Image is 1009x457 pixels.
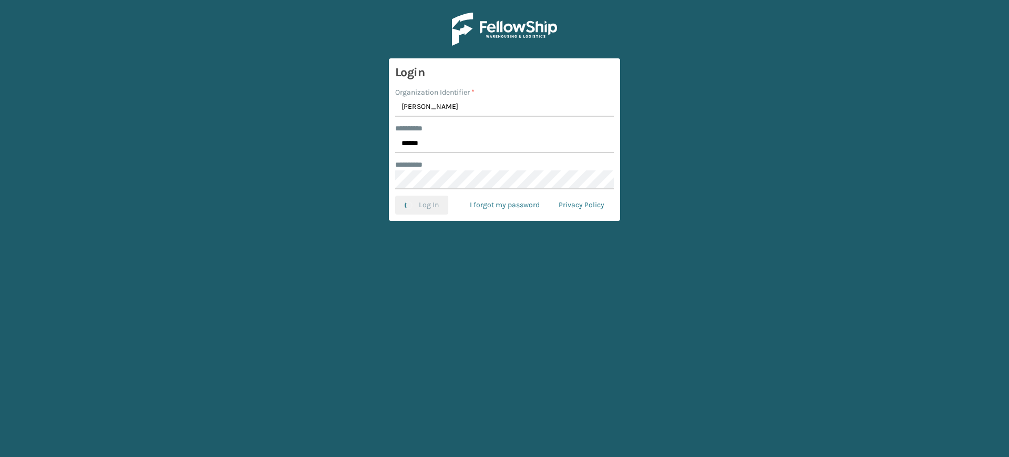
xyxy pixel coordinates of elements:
a: I forgot my password [460,196,549,215]
label: Organization Identifier [395,87,475,98]
a: Privacy Policy [549,196,614,215]
button: Log In [395,196,448,215]
img: Logo [452,13,557,46]
h3: Login [395,65,614,80]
